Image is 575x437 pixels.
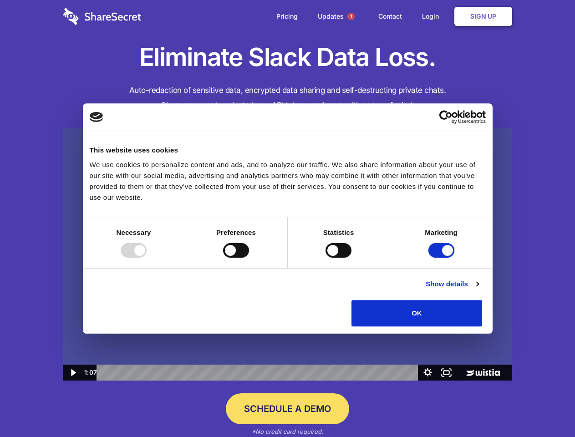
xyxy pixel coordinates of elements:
[252,428,323,435] em: *No credit card required.
[347,13,355,20] span: 1
[425,229,458,236] strong: Marketing
[216,229,256,236] strong: Preferences
[90,112,103,122] img: logo
[63,8,141,25] img: logo-wordmark-white-trans-d4663122ce5f474addd5e946df7df03e33cb6a1c49d2221995e7729f52c070b2.svg
[529,391,564,426] iframe: Drift Widget Chat Controller
[117,229,151,236] strong: Necessary
[104,365,414,381] div: Playbar
[418,365,437,381] button: Show settings menu
[323,229,354,236] strong: Statistics
[90,159,486,203] div: We use cookies to personalize content and ads, and to analyze our traffic. We also share informat...
[426,279,478,290] a: Show details
[456,365,512,381] a: Wistia Logo -- Learn More
[90,145,486,156] div: This website uses cookies
[63,41,512,74] h1: Eliminate Slack Data Loss.
[351,300,482,326] button: OK
[63,83,512,113] h4: Auto-redaction of sensitive data, encrypted data sharing and self-destructing private chats. Shar...
[413,2,453,30] a: Login
[437,365,456,381] button: Fullscreen
[63,128,512,381] img: Sharesecret
[63,365,82,381] button: Play Video
[406,110,486,124] a: Usercentrics Cookiebot - opens in a new window
[454,7,512,26] a: Sign Up
[369,2,411,30] a: Contact
[226,393,349,424] a: Schedule a Demo
[267,2,307,30] a: Pricing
